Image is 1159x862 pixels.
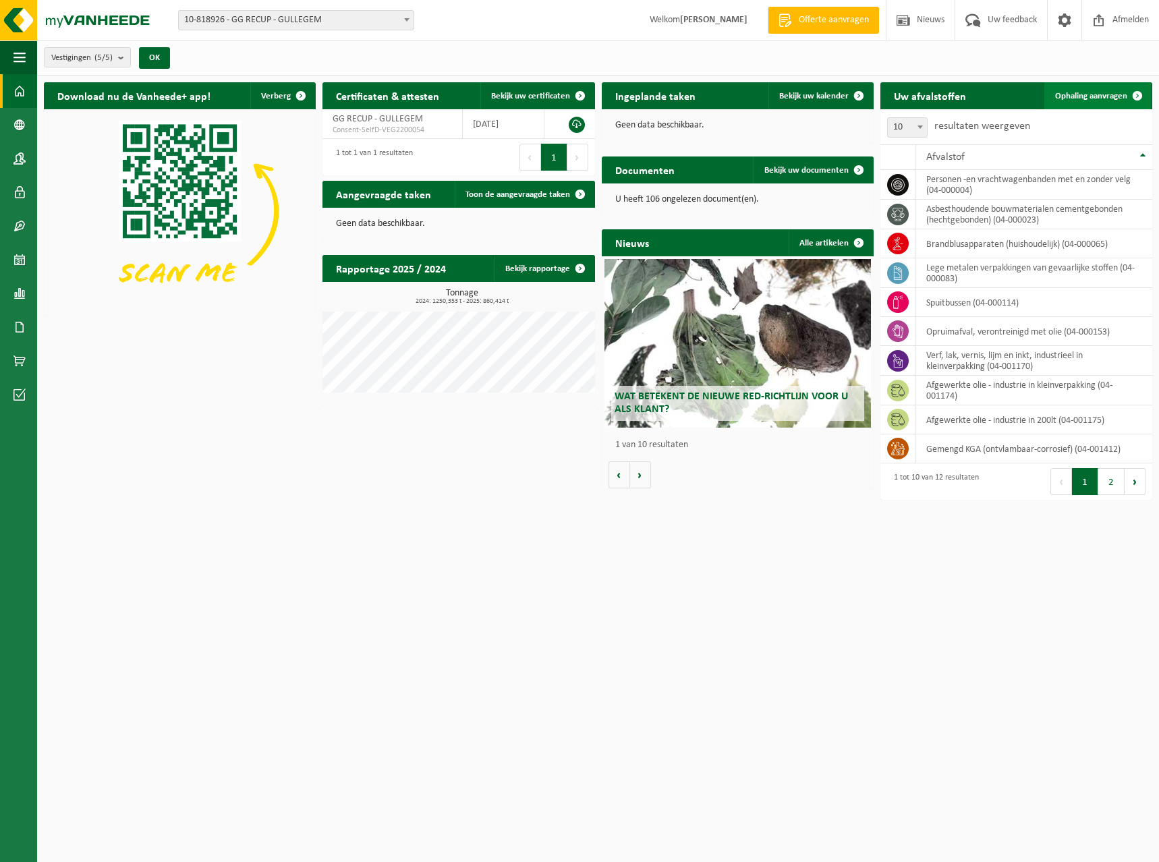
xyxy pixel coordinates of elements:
[567,144,588,171] button: Next
[916,376,1152,405] td: afgewerkte olie - industrie in kleinverpakking (04-001174)
[480,82,594,109] a: Bekijk uw certificaten
[329,298,594,305] span: 2024: 1250,353 t - 2025: 860,414 t
[178,10,414,30] span: 10-818926 - GG RECUP - GULLEGEM
[494,255,594,282] a: Bekijk rapportage
[333,125,452,136] span: Consent-SelfD-VEG2200054
[1125,468,1146,495] button: Next
[94,53,113,62] count: (5/5)
[680,15,747,25] strong: [PERSON_NAME]
[615,440,867,450] p: 1 van 10 resultaten
[916,317,1152,346] td: opruimafval, verontreinigd met olie (04-000153)
[604,259,871,428] a: Wat betekent de nieuwe RED-richtlijn voor u als klant?
[602,82,709,109] h2: Ingeplande taken
[789,229,872,256] a: Alle artikelen
[322,255,459,281] h2: Rapportage 2025 / 2024
[322,82,453,109] h2: Certificaten & attesten
[336,219,581,229] p: Geen data beschikbaar.
[795,13,872,27] span: Offerte aanvragen
[768,82,872,109] a: Bekijk uw kalender
[322,181,445,207] h2: Aangevraagde taken
[602,156,688,183] h2: Documenten
[764,166,849,175] span: Bekijk uw documenten
[455,181,594,208] a: Toon de aangevraagde taken
[754,156,872,183] a: Bekijk uw documenten
[1050,468,1072,495] button: Previous
[615,195,860,204] p: U heeft 106 ongelezen document(en).
[926,152,965,163] span: Afvalstof
[916,258,1152,288] td: lege metalen verpakkingen van gevaarlijke stoffen (04-000083)
[44,109,316,313] img: Download de VHEPlus App
[44,82,224,109] h2: Download nu de Vanheede+ app!
[916,434,1152,463] td: gemengd KGA (ontvlambaar-corrosief) (04-001412)
[491,92,570,100] span: Bekijk uw certificaten
[916,346,1152,376] td: verf, lak, vernis, lijm en inkt, industrieel in kleinverpakking (04-001170)
[916,229,1152,258] td: brandblusapparaten (huishoudelijk) (04-000065)
[250,82,314,109] button: Verberg
[463,109,544,139] td: [DATE]
[916,200,1152,229] td: asbesthoudende bouwmaterialen cementgebonden (hechtgebonden) (04-000023)
[333,114,423,124] span: GG RECUP - GULLEGEM
[916,405,1152,434] td: afgewerkte olie - industrie in 200lt (04-001175)
[768,7,879,34] a: Offerte aanvragen
[44,47,131,67] button: Vestigingen(5/5)
[887,117,928,138] span: 10
[888,118,927,137] span: 10
[261,92,291,100] span: Verberg
[1072,468,1098,495] button: 1
[615,391,848,415] span: Wat betekent de nieuwe RED-richtlijn voor u als klant?
[1098,468,1125,495] button: 2
[880,82,980,109] h2: Uw afvalstoffen
[602,229,662,256] h2: Nieuws
[139,47,170,69] button: OK
[541,144,567,171] button: 1
[615,121,860,130] p: Geen data beschikbaar.
[1044,82,1151,109] a: Ophaling aanvragen
[916,288,1152,317] td: spuitbussen (04-000114)
[934,121,1030,132] label: resultaten weergeven
[329,142,413,172] div: 1 tot 1 van 1 resultaten
[630,461,651,488] button: Volgende
[887,467,979,496] div: 1 tot 10 van 12 resultaten
[1055,92,1127,100] span: Ophaling aanvragen
[519,144,541,171] button: Previous
[916,170,1152,200] td: personen -en vrachtwagenbanden met en zonder velg (04-000004)
[329,289,594,305] h3: Tonnage
[609,461,630,488] button: Vorige
[51,48,113,68] span: Vestigingen
[465,190,570,199] span: Toon de aangevraagde taken
[179,11,414,30] span: 10-818926 - GG RECUP - GULLEGEM
[779,92,849,100] span: Bekijk uw kalender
